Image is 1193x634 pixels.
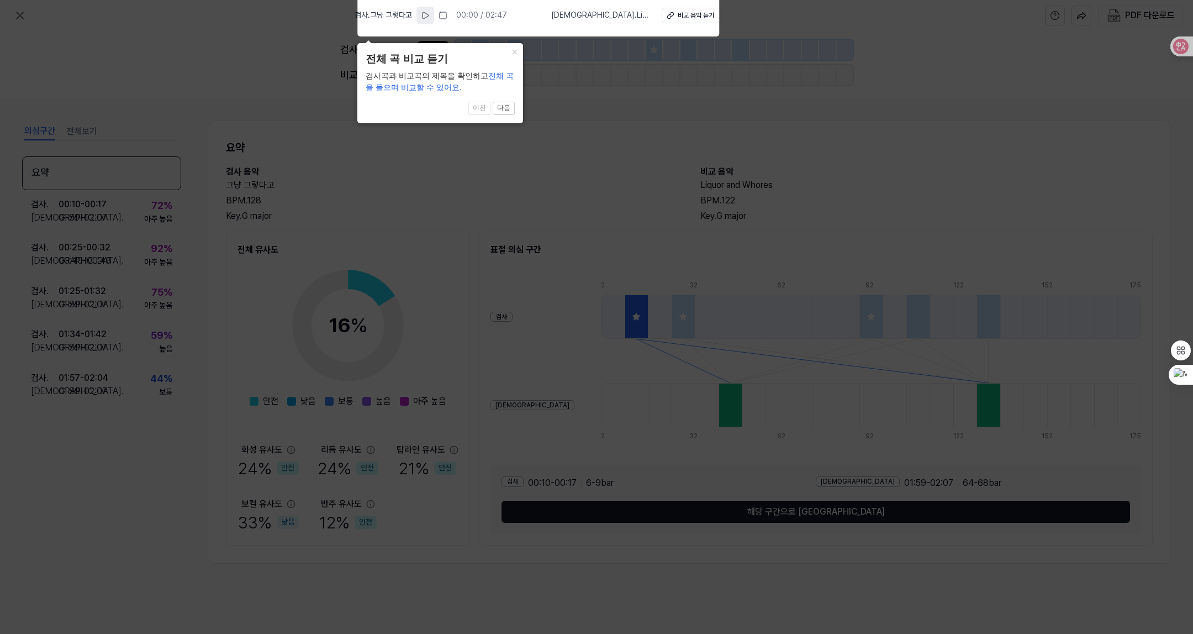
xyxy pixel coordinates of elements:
[366,71,514,92] span: 전체 곡을 들으며 비교할 수 있어요.
[493,102,515,115] button: 다음
[505,43,523,59] button: Close
[355,10,412,21] span: 검사 . 그냥 그렇다고
[366,70,515,93] div: 검사곡과 비교곡의 제목을 확인하고
[678,11,714,20] div: 비교 음악 듣기
[551,10,648,21] span: [DEMOGRAPHIC_DATA] . Liquor and Whores
[662,8,721,23] button: 비교 음악 듣기
[456,10,507,21] div: 00:00 / 02:47
[366,51,515,67] header: 전체 곡 비교 듣기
